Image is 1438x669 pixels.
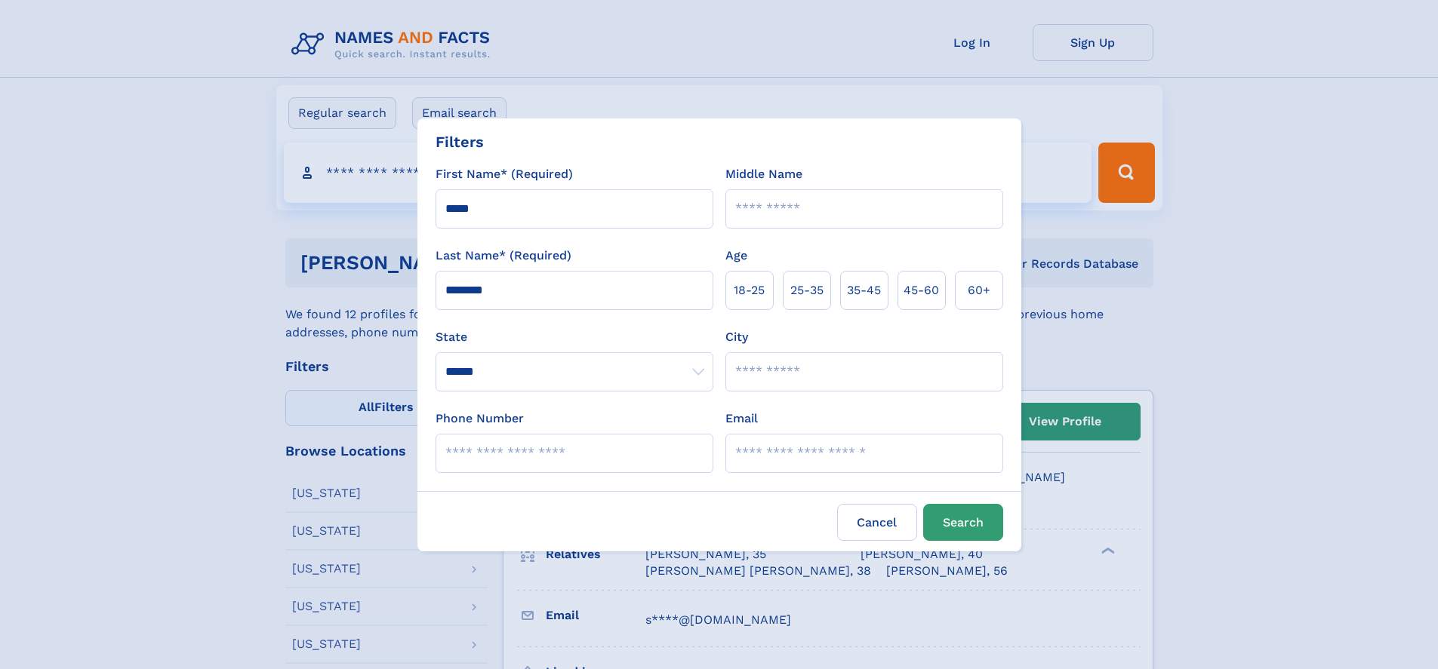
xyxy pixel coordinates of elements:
span: 45‑60 [904,281,939,299]
label: Phone Number [436,410,524,428]
label: Last Name* (Required) [436,247,571,265]
div: Filters [436,130,484,153]
label: Cancel [837,504,917,541]
label: Email [725,410,758,428]
label: State [436,328,713,346]
button: Search [923,504,1003,541]
label: Middle Name [725,165,802,183]
span: 35‑45 [847,281,881,299]
span: 25‑35 [790,281,824,299]
label: First Name* (Required) [436,165,573,183]
span: 18‑25 [734,281,765,299]
label: Age [725,247,747,265]
label: City [725,328,748,346]
span: 60+ [968,281,990,299]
